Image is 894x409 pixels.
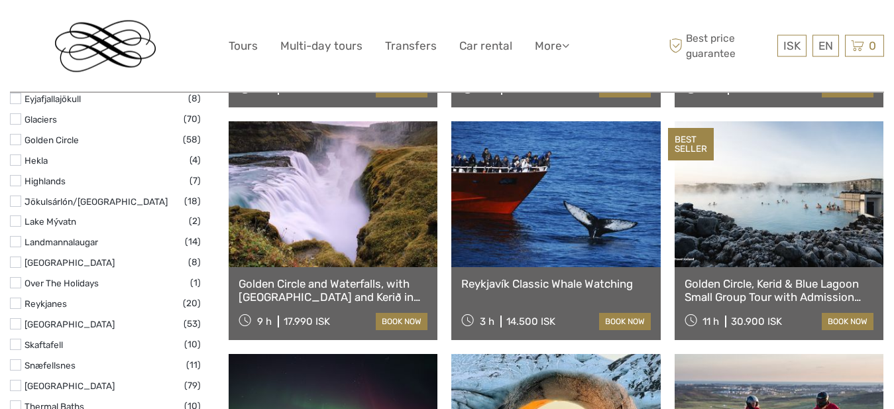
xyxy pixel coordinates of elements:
[184,378,201,393] span: (79)
[25,155,48,166] a: Hekla
[507,83,557,95] div: 45.900 ISK
[599,313,651,330] a: book now
[25,339,63,350] a: Skaftafell
[185,234,201,249] span: (14)
[184,337,201,352] span: (10)
[25,380,115,391] a: [GEOGRAPHIC_DATA]
[535,36,569,56] a: More
[25,114,57,125] a: Glaciers
[506,316,555,327] div: 14.500 ISK
[184,194,201,209] span: (18)
[239,277,427,304] a: Golden Circle and Waterfalls, with [GEOGRAPHIC_DATA] and Kerið in small group
[665,31,774,60] span: Best price guarantee
[459,36,512,56] a: Car rental
[25,360,76,371] a: Snæfellsnes
[702,316,719,327] span: 11 h
[867,39,878,52] span: 0
[257,316,272,327] span: 9 h
[186,357,201,373] span: (11)
[25,196,168,207] a: Jökulsárlón/[GEOGRAPHIC_DATA]
[25,216,76,227] a: Lake Mývatn
[229,36,258,56] a: Tours
[668,128,714,161] div: BEST SELLER
[480,83,495,95] span: 8 h
[183,296,201,311] span: (20)
[783,39,801,52] span: ISK
[461,277,650,290] a: Reykjavík Classic Whale Watching
[734,83,785,95] div: 55.000 ISK
[25,257,115,268] a: [GEOGRAPHIC_DATA]
[190,275,201,290] span: (1)
[280,36,363,56] a: Multi-day tours
[257,83,272,95] span: 4 h
[25,278,99,288] a: Over The Holidays
[284,316,330,327] div: 17.990 ISK
[25,176,66,186] a: Highlands
[812,35,839,57] div: EN
[184,111,201,127] span: (70)
[183,132,201,147] span: (58)
[188,255,201,270] span: (8)
[702,83,722,95] span: 10 h
[184,316,201,331] span: (53)
[822,313,873,330] a: book now
[731,316,782,327] div: 30.900 ISK
[25,319,115,329] a: [GEOGRAPHIC_DATA]
[152,21,168,36] button: Open LiveChat chat widget
[190,173,201,188] span: (7)
[55,21,156,72] img: Reykjavik Residence
[189,213,201,229] span: (2)
[190,152,201,168] span: (4)
[685,277,873,304] a: Golden Circle, Kerid & Blue Lagoon Small Group Tour with Admission Ticket
[284,83,332,95] div: 18.990 ISK
[188,91,201,106] span: (8)
[25,298,67,309] a: Reykjanes
[25,237,98,247] a: Landmannalaugar
[19,23,150,34] p: We're away right now. Please check back later!
[480,316,494,327] span: 3 h
[25,93,81,104] a: Eyjafjallajökull
[376,313,427,330] a: book now
[385,36,437,56] a: Transfers
[25,135,79,145] a: Golden Circle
